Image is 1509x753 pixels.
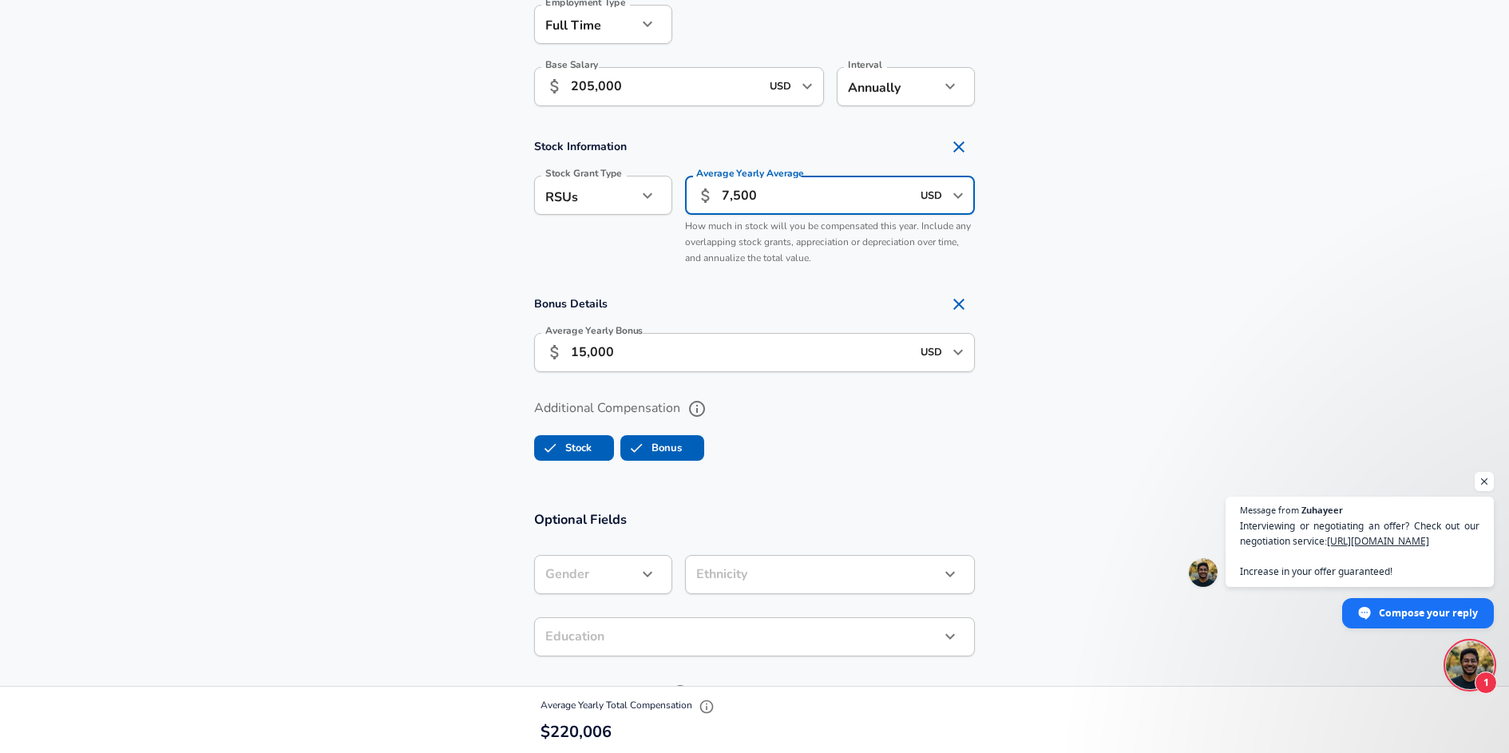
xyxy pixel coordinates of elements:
span: Average Yearly Total Compensation [541,699,719,712]
button: help [667,680,694,707]
div: Full Time [534,5,637,44]
input: USD [916,183,948,208]
label: Quick Select Modifiers [534,680,975,707]
span: Yearly [737,167,765,180]
button: Explain Total Compensation [695,695,719,719]
div: Open chat [1446,641,1494,689]
label: Interval [848,60,882,69]
input: 100,000 [571,67,760,106]
div: RSUs [534,176,637,215]
button: Remove Section [943,288,975,320]
span: $ [541,721,550,743]
button: help [683,395,711,422]
label: Additional Compensation [534,395,975,422]
button: Open [947,184,969,207]
label: Bonus [621,433,682,463]
input: USD [916,340,948,365]
span: Bonus [621,433,652,463]
button: Remove Section [943,131,975,163]
h4: Bonus Details [534,288,975,320]
span: Message from [1240,505,1299,514]
label: Average Yearly Bonus [545,326,643,335]
button: StockStock [534,435,614,461]
h3: Optional Fields [534,510,975,529]
label: Base Salary [545,60,598,69]
input: 40,000 [722,176,911,215]
span: Stock [535,433,565,463]
span: How much in stock will you be compensated this year. Include any overlapping stock grants, apprec... [685,220,971,264]
label: Stock [535,433,592,463]
button: BonusBonus [620,435,704,461]
button: Open [796,75,818,97]
label: Stock Grant Type [545,168,622,178]
input: USD [765,74,797,99]
span: Zuhayeer [1301,505,1343,514]
button: Open [947,341,969,363]
span: Interviewing or negotiating an offer? Check out our negotiation service: Increase in your offer g... [1240,518,1479,579]
span: 1 [1475,672,1497,694]
h4: Stock Information [534,131,975,163]
div: Annually [837,67,940,106]
label: Average Average [696,168,804,178]
input: 15,000 [571,333,911,372]
span: 220,006 [550,721,612,743]
span: Compose your reply [1379,599,1478,627]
